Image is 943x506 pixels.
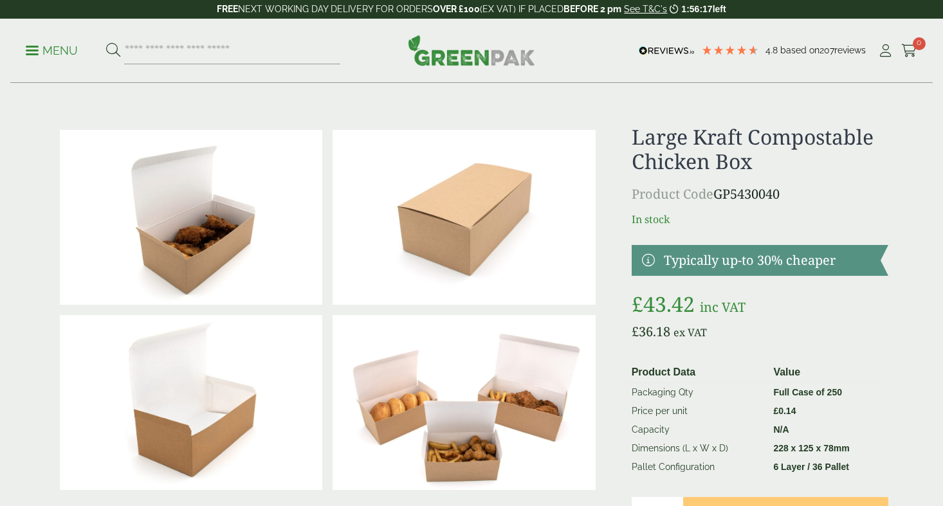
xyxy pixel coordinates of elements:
[632,185,713,203] span: Product Code
[681,4,712,14] span: 1:56:17
[913,37,926,50] span: 0
[408,35,535,66] img: GreenPak Supplies
[632,290,643,318] span: £
[700,298,746,316] span: inc VAT
[639,46,695,55] img: REVIEWS.io
[773,443,849,453] strong: 228 x 125 x 78mm
[834,45,866,55] span: reviews
[333,130,595,305] img: Large Kraft Chicken Box Closed
[627,402,769,420] td: Price per unit
[773,387,842,397] strong: Full Case of 250
[624,4,667,14] a: See T&C's
[627,439,769,458] td: Dimensions (L x W x D)
[217,4,238,14] strong: FREE
[632,290,695,318] bdi: 43.42
[901,41,917,60] a: 0
[627,420,769,439] td: Capacity
[780,45,819,55] span: Based on
[701,44,759,56] div: 4.79 Stars
[26,43,78,59] p: Menu
[26,43,78,56] a: Menu
[627,362,769,383] th: Product Data
[773,462,849,472] strong: 6 Layer / 36 Pallet
[627,383,769,402] td: Packaging Qty
[819,45,834,55] span: 207
[563,4,621,14] strong: BEFORE 2 pm
[60,130,322,305] img: Large Kraft Chicken Box With Chicken And Chips
[433,4,480,14] strong: OVER £100
[333,315,595,490] img: Kraft Chicken Boxes Group Open With Food Alternate
[627,458,769,476] td: Pallet Configuration
[768,362,883,383] th: Value
[632,323,639,340] span: £
[632,212,888,227] p: In stock
[773,406,778,416] span: £
[773,406,796,416] bdi: 0.14
[673,325,707,339] span: ex VAT
[901,44,917,57] i: Cart
[765,45,780,55] span: 4.8
[60,315,322,490] img: Large Kraft Chicken Box Open
[773,424,789,435] strong: N/A
[632,323,670,340] bdi: 36.18
[713,4,726,14] span: left
[877,44,893,57] i: My Account
[632,185,888,204] p: GP5430040
[632,125,888,174] h1: Large Kraft Compostable Chicken Box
